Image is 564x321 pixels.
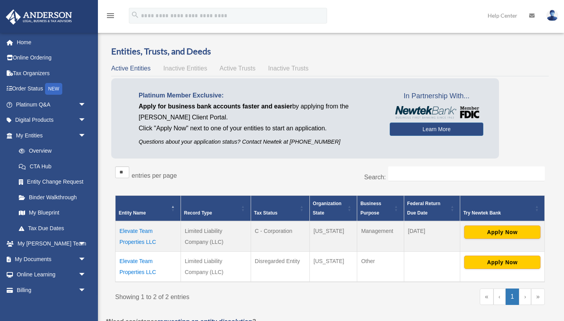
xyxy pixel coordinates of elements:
a: Billingarrow_drop_down [5,282,98,298]
a: menu [106,14,115,20]
th: Federal Return Due Date: Activate to sort [404,195,460,221]
div: NEW [45,83,62,95]
span: Organization State [313,201,342,216]
span: Business Purpose [360,201,381,216]
a: My Entitiesarrow_drop_down [5,128,94,143]
td: Limited Liability Company (LLC) [181,251,251,282]
p: Click "Apply Now" next to one of your entities to start an application. [139,123,378,134]
a: First [480,289,493,305]
th: Record Type: Activate to sort [181,195,251,221]
span: Active Trusts [220,65,256,72]
td: Elevate Team Properties LLC [116,251,181,282]
span: Inactive Trusts [268,65,309,72]
img: Anderson Advisors Platinum Portal [4,9,74,25]
a: Digital Productsarrow_drop_down [5,112,98,128]
span: In Partnership With... [390,90,483,103]
a: Binder Walkthrough [11,189,94,205]
a: Tax Due Dates [11,220,94,236]
span: Apply for business bank accounts faster and easier [139,103,292,110]
td: Limited Liability Company (LLC) [181,221,251,252]
a: Next [519,289,531,305]
a: My Documentsarrow_drop_down [5,251,98,267]
a: CTA Hub [11,159,94,174]
span: arrow_drop_down [78,267,94,283]
a: Home [5,34,98,50]
p: Platinum Member Exclusive: [139,90,378,101]
a: Tax Organizers [5,65,98,81]
span: arrow_drop_down [78,251,94,267]
span: arrow_drop_down [78,128,94,144]
th: Entity Name: Activate to invert sorting [116,195,181,221]
a: Overview [11,143,90,159]
i: menu [106,11,115,20]
td: [DATE] [404,221,460,252]
span: Inactive Entities [163,65,207,72]
span: Record Type [184,210,212,216]
th: Try Newtek Bank : Activate to sort [460,195,544,221]
span: arrow_drop_down [78,97,94,113]
td: Elevate Team Properties LLC [116,221,181,252]
a: Order StatusNEW [5,81,98,97]
button: Apply Now [464,225,540,239]
a: My [PERSON_NAME] Teamarrow_drop_down [5,236,98,252]
a: Online Ordering [5,50,98,66]
a: 1 [506,289,519,305]
button: Apply Now [464,256,540,269]
span: Active Entities [111,65,150,72]
div: Try Newtek Bank [463,208,533,218]
span: arrow_drop_down [78,236,94,252]
th: Tax Status: Activate to sort [251,195,309,221]
a: Platinum Q&Aarrow_drop_down [5,97,98,112]
label: entries per page [132,172,177,179]
a: My Blueprint [11,205,94,221]
a: Entity Change Request [11,174,94,190]
p: Questions about your application status? Contact Newtek at [PHONE_NUMBER] [139,137,378,147]
h3: Entities, Trusts, and Deeds [111,45,549,58]
th: Organization State: Activate to sort [309,195,357,221]
td: Other [357,251,404,282]
span: arrow_drop_down [78,112,94,128]
td: C - Corporation [251,221,309,252]
td: Disregarded Entity [251,251,309,282]
span: Tax Status [254,210,278,216]
img: NewtekBankLogoSM.png [394,106,479,119]
p: by applying from the [PERSON_NAME] Client Portal. [139,101,378,123]
td: [US_STATE] [309,251,357,282]
th: Business Purpose: Activate to sort [357,195,404,221]
img: User Pic [546,10,558,21]
td: Management [357,221,404,252]
td: [US_STATE] [309,221,357,252]
a: Last [531,289,545,305]
a: Learn More [390,123,483,136]
a: Online Learningarrow_drop_down [5,267,98,283]
div: Showing 1 to 2 of 2 entries [115,289,324,303]
span: Entity Name [119,210,146,216]
span: Federal Return Due Date [407,201,441,216]
label: Search: [364,174,386,180]
a: Previous [493,289,506,305]
i: search [131,11,139,19]
span: arrow_drop_down [78,282,94,298]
